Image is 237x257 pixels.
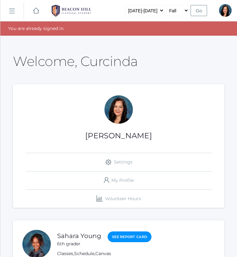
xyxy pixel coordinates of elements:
[108,231,151,242] a: See Report Card
[57,251,73,256] a: Classes
[74,251,94,256] a: Schedule
[95,251,111,256] a: Canvas
[191,5,207,16] input: Go
[26,153,212,171] a: Settings
[57,250,151,257] div: , ,
[48,3,95,19] img: BHCALogos-05-308ed15e86a5a0abce9b8dd61676a3503ac9727e845dece92d48e8588c001991.png
[57,232,101,240] a: Sahara Young
[104,95,133,124] div: Curcinda Young
[219,4,232,17] div: Curcinda Young
[13,54,138,69] h2: Welcome, Curcinda
[26,190,212,208] a: Volunteer Hours
[13,132,224,140] h1: [PERSON_NAME]
[26,171,212,189] a: My Profile
[57,241,101,247] div: 6th grader
[0,21,237,36] div: You are already signed in.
